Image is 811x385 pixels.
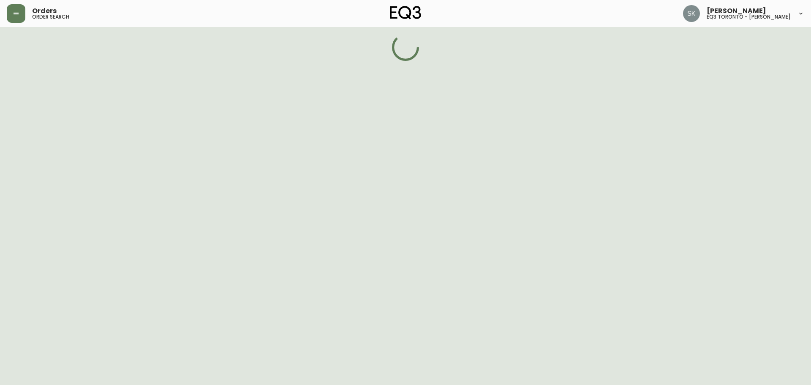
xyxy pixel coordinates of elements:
h5: eq3 toronto - [PERSON_NAME] [707,14,791,19]
h5: order search [32,14,69,19]
img: 2f4b246f1aa1d14c63ff9b0999072a8a [683,5,700,22]
span: [PERSON_NAME] [707,8,766,14]
span: Orders [32,8,57,14]
img: logo [390,6,421,19]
